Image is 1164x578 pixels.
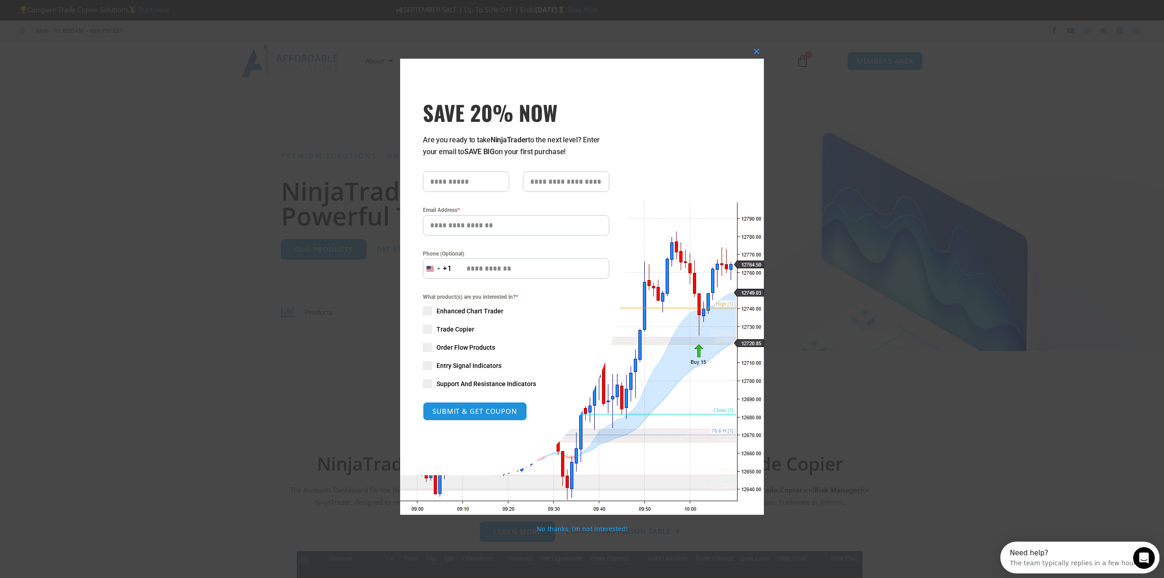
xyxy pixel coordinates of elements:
[423,292,609,302] span: What product(s) are you interested in?
[436,361,502,370] span: Entry Signal Indicators
[423,343,609,352] label: Order Flow Products
[423,379,609,388] label: Support And Resistance Indicators
[423,249,609,258] label: Phone (Optional)
[1000,542,1159,573] iframe: Intercom live chat discovery launcher
[10,8,141,15] div: Need help?
[1133,547,1155,569] iframe: Intercom live chat
[443,263,452,275] div: +1
[4,4,168,29] div: Open Intercom Messenger
[464,147,495,156] strong: SAVE BIG
[436,343,495,352] span: Order Flow Products
[423,307,609,316] label: Enhanced Chart Trader
[423,258,452,279] button: Selected country
[491,136,528,144] strong: NinjaTrader
[436,379,536,388] span: Support And Resistance Indicators
[423,206,609,215] label: Email Address
[436,325,474,334] span: Trade Copier
[10,15,141,25] div: The team typically replies in a few hours.
[423,361,609,370] label: Entry Signal Indicators
[537,524,627,533] a: No thanks, I’m not interested!
[423,100,609,125] h3: SAVE 20% NOW
[436,307,503,316] span: Enhanced Chart Trader
[423,134,609,158] p: Are you ready to take to the next level? Enter your email to on your first purchase!
[423,325,609,334] label: Trade Copier
[423,402,527,421] button: SUBMIT & GET COUPON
